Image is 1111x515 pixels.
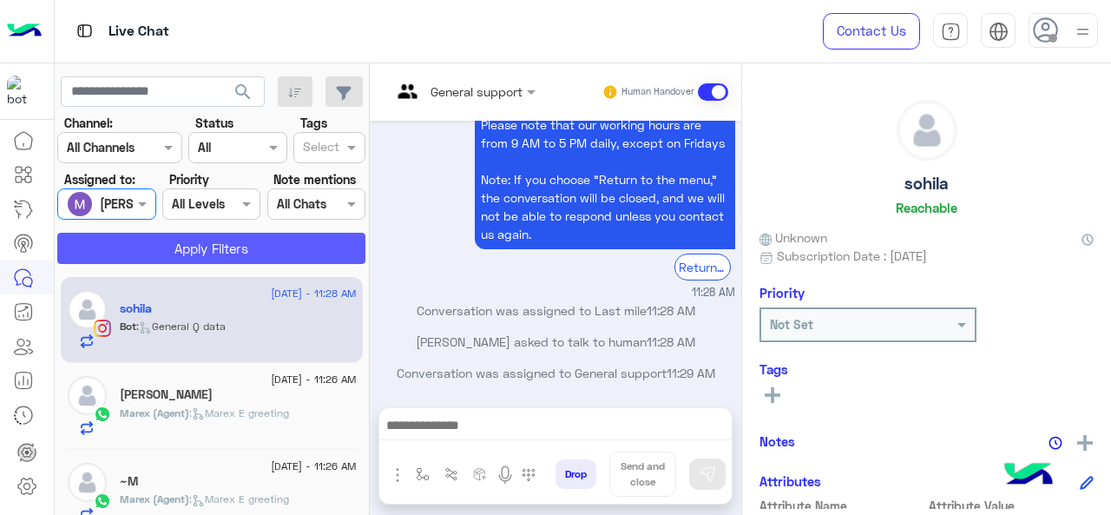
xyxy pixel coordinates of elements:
label: Assigned to: [64,170,135,188]
button: select flow [409,460,437,489]
span: Marex (Agent) [120,492,189,505]
a: tab [933,13,968,50]
img: send voice note [495,465,516,485]
h6: Tags [759,361,1094,377]
span: 11:28 AM [647,303,695,318]
img: Trigger scenario [444,467,458,481]
h5: sohila [120,301,152,316]
button: Send and close [609,452,676,497]
div: Return to main menu [674,254,731,281]
span: Marex (Agent) [120,406,189,419]
span: [DATE] - 11:26 AM [271,372,356,387]
h6: Reachable [896,200,957,215]
span: Attribute Name [759,497,925,515]
img: send attachment [387,465,408,485]
button: Drop [555,459,596,489]
img: create order [473,467,487,481]
img: tab [989,22,1009,42]
label: Status [195,114,233,132]
h6: Priority [759,285,805,300]
button: search [222,76,265,114]
label: Priority [169,170,209,188]
img: defaultAdmin.png [897,101,957,160]
img: send message [699,465,716,483]
span: 11:28 AM [692,285,735,301]
span: Unknown [759,228,827,247]
button: create order [466,460,495,489]
img: Instagram [94,320,111,337]
h5: ~M [120,474,138,489]
label: Note mentions [273,170,356,188]
span: search [233,82,253,102]
span: Subscription Date : [DATE] [777,247,927,265]
p: Conversation was assigned to Last mile [377,301,735,320]
img: make a call [522,468,536,482]
label: Channel: [64,114,113,132]
span: 11:29 AM [667,366,715,380]
img: defaultAdmin.png [68,463,107,502]
img: hulul-logo.png [998,446,1059,506]
img: WhatsApp [94,492,111,510]
p: Conversation was assigned to General support [377,364,735,382]
img: profile [1072,21,1094,43]
span: 11:28 AM [647,334,695,349]
h5: Farouk Osama [120,387,213,402]
span: : Marex E greeting [189,492,289,505]
img: add [1077,435,1093,451]
p: Live Chat [108,20,169,43]
h6: Attributes [759,473,821,489]
span: [DATE] - 11:28 AM [271,286,356,301]
img: ACg8ocJ5kWkbDFwHhE1-NCdHlUdL0Moenmmb7xp8U7RIpZhCQ1Zz3Q=s96-c [68,192,92,216]
img: tab [74,20,95,42]
img: 317874714732967 [7,76,38,107]
img: defaultAdmin.png [68,290,107,329]
small: Human Handover [621,85,694,99]
p: 6/9/2025, 11:28 AM [475,109,735,249]
label: Tags [300,114,327,132]
img: defaultAdmin.png [68,376,107,415]
button: Apply Filters [57,233,365,264]
div: Select [300,137,339,160]
h5: sohila [904,174,949,194]
span: : General Q data [136,320,226,333]
button: Trigger scenario [437,460,466,489]
span: : Marex E greeting [189,406,289,419]
span: Bot [120,320,136,333]
span: Attribute Value [929,497,1095,515]
img: notes [1049,436,1062,450]
img: Logo [7,13,42,50]
img: WhatsApp [94,406,111,423]
h6: Notes [759,433,795,449]
p: [PERSON_NAME] asked to talk to human [377,333,735,351]
span: [DATE] - 11:26 AM [271,459,356,474]
img: select flow [416,467,430,481]
a: Contact Us [823,13,920,50]
img: tab [941,22,961,42]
